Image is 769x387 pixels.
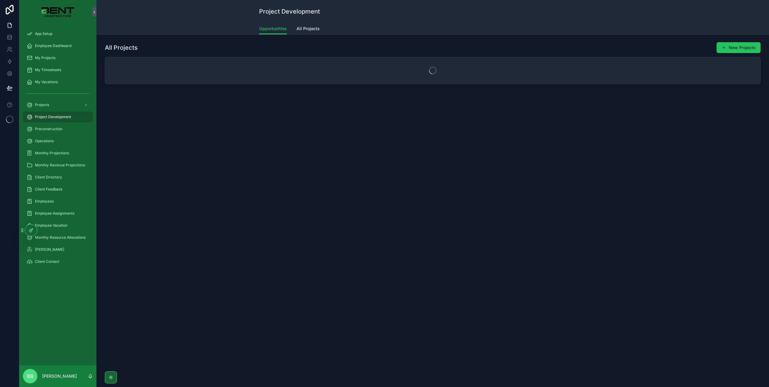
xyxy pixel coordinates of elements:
[23,64,93,75] a: My Timesheets
[23,220,93,231] a: Employee Vacation
[35,31,52,36] span: App Setup
[23,112,93,122] a: Project Development
[717,42,761,53] button: New Projects
[35,187,63,192] span: Client Feedback
[35,211,74,216] span: Employee Assignments
[23,208,93,219] a: Employee Assignments
[35,247,64,252] span: [PERSON_NAME]
[35,55,55,60] span: My Projects
[297,26,320,32] span: All Projects
[23,184,93,195] a: Client Feedback
[23,77,93,87] a: My Vacations
[35,115,71,119] span: Project Development
[23,196,93,207] a: Employees
[23,28,93,39] a: App Setup
[35,102,49,107] span: Projects
[23,256,93,267] a: Client Contact
[35,151,69,156] span: Monthly Projections
[35,139,54,143] span: Operations
[23,148,93,159] a: Monthly Projections
[27,373,33,380] span: BB
[35,175,62,180] span: Client Directory
[35,223,67,228] span: Employee Vacation
[35,127,62,131] span: Preconstruction
[23,52,93,63] a: My Projects
[23,124,93,134] a: Preconstruction
[23,136,93,146] a: Operations
[23,40,93,51] a: Employee Dashboard
[259,23,287,35] a: Opportunities
[35,259,59,264] span: Client Contact
[35,235,86,240] span: Monthly Resource Allocations
[35,68,61,72] span: My Timesheets
[35,43,71,48] span: Employee Dashboard
[35,80,58,84] span: My Vacations
[297,23,320,35] a: All Projects
[35,199,54,204] span: Employees
[23,99,93,110] a: Projects
[105,43,138,52] h1: All Projects
[19,24,96,275] div: scrollable content
[23,244,93,255] a: [PERSON_NAME]
[259,26,287,32] span: Opportunities
[23,232,93,243] a: Monthly Resource Allocations
[42,373,77,379] p: [PERSON_NAME]
[23,172,93,183] a: Client Directory
[42,7,74,17] img: App logo
[35,163,85,168] span: Monthly Revenue Projections
[259,7,320,16] h1: Project Development
[23,160,93,171] a: Monthly Revenue Projections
